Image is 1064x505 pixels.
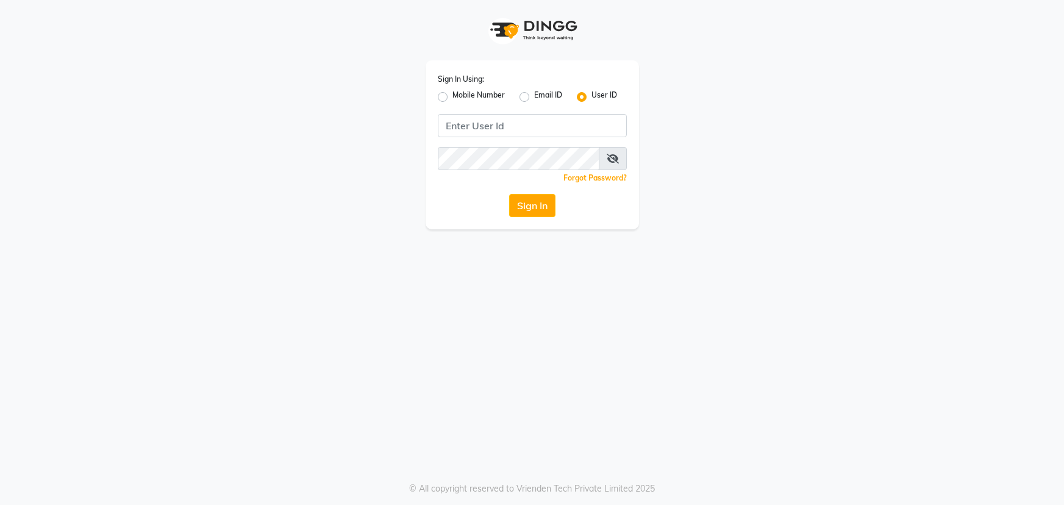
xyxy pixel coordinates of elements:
label: Email ID [534,90,562,104]
label: Mobile Number [452,90,505,104]
img: logo1.svg [484,12,581,48]
label: Sign In Using: [438,74,484,85]
label: User ID [591,90,617,104]
input: Username [438,147,599,170]
input: Username [438,114,627,137]
a: Forgot Password? [563,173,627,182]
button: Sign In [509,194,555,217]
